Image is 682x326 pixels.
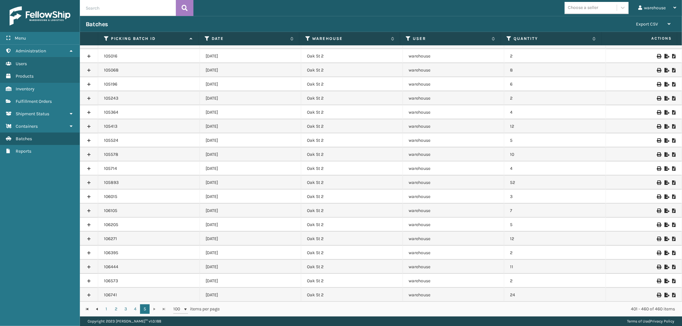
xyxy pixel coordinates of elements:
[413,36,489,42] label: User
[98,77,200,91] td: 105196
[504,260,606,274] td: 11
[504,218,606,232] td: 5
[664,166,668,171] i: Export to .xls
[403,288,505,302] td: warehouse
[403,91,505,105] td: warehouse
[657,208,661,213] i: Print Picklist Labels
[657,293,661,297] i: Print Picklist Labels
[664,279,668,283] i: Export to .xls
[200,105,302,119] td: [DATE]
[504,77,606,91] td: 6
[504,274,606,288] td: 2
[672,194,676,199] i: Print Picklist
[88,316,161,326] p: Copyright 2023 [PERSON_NAME]™ v 1.0.188
[403,105,505,119] td: warehouse
[514,36,589,42] label: Quantity
[403,176,505,190] td: warehouse
[301,218,403,232] td: Oak St 2
[212,36,287,42] label: Date
[98,148,200,162] td: 105578
[672,279,676,283] i: Print Picklist
[657,265,661,269] i: Print Picklist Labels
[664,138,668,143] i: Export to .xls
[568,4,598,11] div: Choose a seller
[657,166,661,171] i: Print Picklist Labels
[504,63,606,77] td: 8
[672,54,676,58] i: Print Picklist
[504,119,606,133] td: 12
[98,133,200,148] td: 105524
[403,190,505,204] td: warehouse
[403,133,505,148] td: warehouse
[657,124,661,129] i: Print Picklist Labels
[92,304,102,314] a: Go to the previous page
[16,61,27,66] span: Users
[98,162,200,176] td: 105714
[664,152,668,157] i: Export to .xls
[657,223,661,227] i: Print Picklist Labels
[98,119,200,133] td: 105413
[200,119,302,133] td: [DATE]
[664,237,668,241] i: Export to .xls
[664,251,668,255] i: Export to .xls
[504,246,606,260] td: 2
[200,246,302,260] td: [DATE]
[403,119,505,133] td: warehouse
[301,232,403,246] td: Oak St 2
[98,218,200,232] td: 106205
[504,105,606,119] td: 4
[672,138,676,143] i: Print Picklist
[504,162,606,176] td: 4
[173,304,220,314] span: items per page
[664,265,668,269] i: Export to .xls
[672,208,676,213] i: Print Picklist
[301,204,403,218] td: Oak St 2
[504,232,606,246] td: 12
[504,49,606,63] td: 2
[657,237,661,241] i: Print Picklist Labels
[301,49,403,63] td: Oak St 2
[664,124,668,129] i: Export to .xls
[301,148,403,162] td: Oak St 2
[98,105,200,119] td: 105364
[664,223,668,227] i: Export to .xls
[301,119,403,133] td: Oak St 2
[16,124,38,129] span: Containers
[16,148,31,154] span: Reports
[98,274,200,288] td: 106573
[657,194,661,199] i: Print Picklist Labels
[657,180,661,185] i: Print Picklist Labels
[403,218,505,232] td: warehouse
[200,190,302,204] td: [DATE]
[200,218,302,232] td: [DATE]
[657,96,661,101] i: Print Picklist Labels
[301,105,403,119] td: Oak St 2
[16,99,52,104] span: Fulfillment Orders
[121,304,130,314] a: 3
[604,33,676,44] span: Actions
[229,306,675,312] div: 401 - 460 of 460 items
[650,319,674,323] a: Privacy Policy
[664,208,668,213] i: Export to .xls
[16,73,34,79] span: Products
[657,138,661,143] i: Print Picklist Labels
[403,232,505,246] td: warehouse
[403,260,505,274] td: warehouse
[672,223,676,227] i: Print Picklist
[111,36,186,42] label: Picking batch ID
[200,176,302,190] td: [DATE]
[504,148,606,162] td: 10
[403,148,505,162] td: warehouse
[627,316,674,326] div: |
[86,20,108,28] h3: Batches
[672,110,676,115] i: Print Picklist
[200,133,302,148] td: [DATE]
[98,91,200,105] td: 105243
[657,110,661,115] i: Print Picklist Labels
[504,133,606,148] td: 5
[664,96,668,101] i: Export to .xls
[200,49,302,63] td: [DATE]
[672,68,676,72] i: Print Picklist
[200,148,302,162] td: [DATE]
[301,260,403,274] td: Oak St 2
